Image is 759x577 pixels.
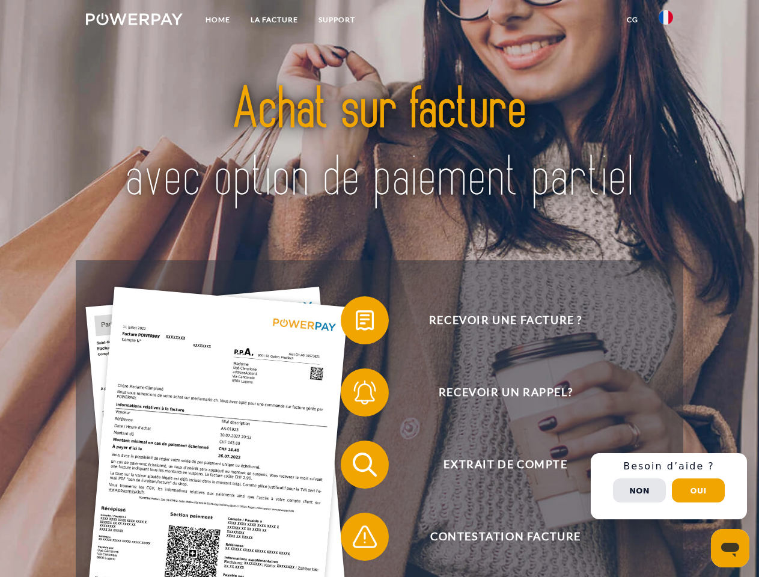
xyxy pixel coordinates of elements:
button: Oui [672,478,725,502]
iframe: Bouton de lancement de la fenêtre de messagerie [711,529,749,567]
button: Contestation Facture [341,513,653,561]
a: Support [308,9,365,31]
h3: Besoin d’aide ? [598,460,740,472]
a: CG [617,9,648,31]
button: Recevoir une facture ? [341,296,653,344]
img: qb_warning.svg [350,522,380,552]
img: qb_bill.svg [350,305,380,335]
span: Recevoir une facture ? [358,296,653,344]
button: Recevoir un rappel? [341,368,653,417]
a: LA FACTURE [240,9,308,31]
button: Extrait de compte [341,441,653,489]
span: Contestation Facture [358,513,653,561]
img: qb_search.svg [350,450,380,480]
span: Extrait de compte [358,441,653,489]
div: Schnellhilfe [591,453,747,519]
img: logo-powerpay-white.svg [86,13,183,25]
img: fr [659,10,673,25]
img: qb_bell.svg [350,377,380,408]
a: Home [195,9,240,31]
button: Non [613,478,666,502]
img: title-powerpay_fr.svg [115,58,644,230]
span: Recevoir un rappel? [358,368,653,417]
